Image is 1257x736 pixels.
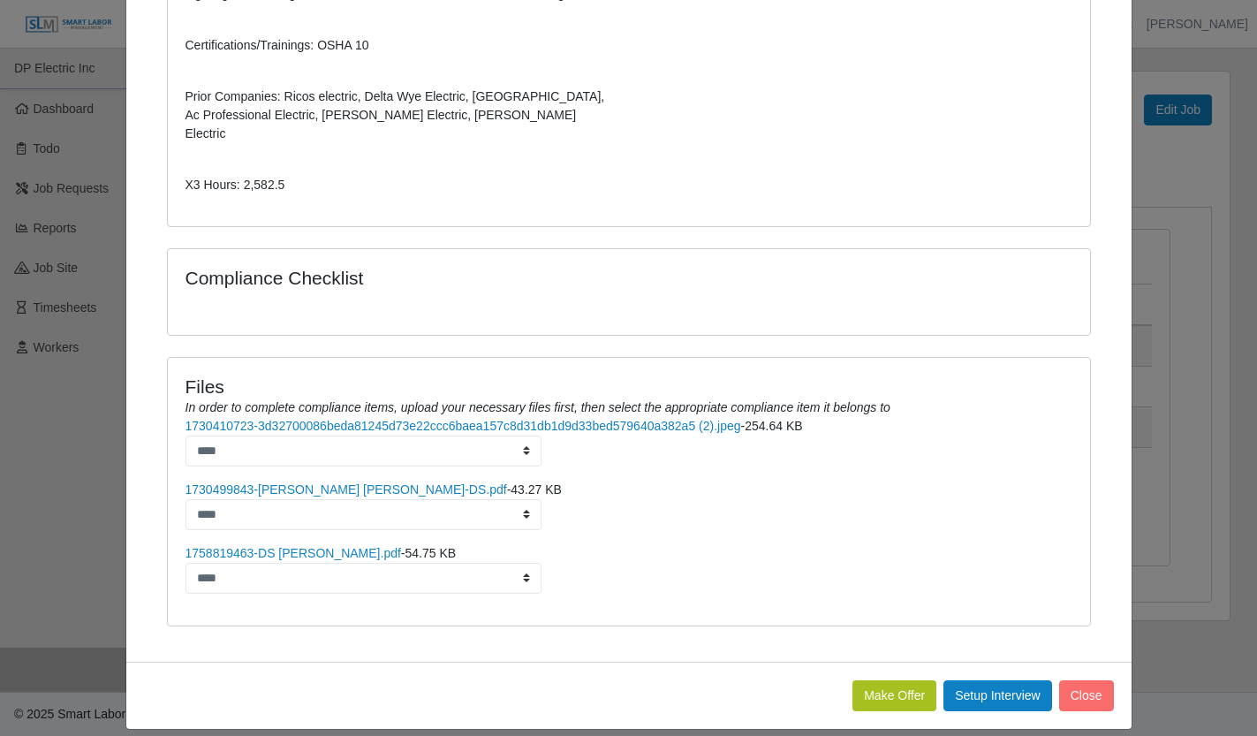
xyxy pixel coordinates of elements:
[745,419,802,433] span: 254.64 KB
[186,376,1072,398] h4: Files
[186,400,890,414] i: In order to complete compliance items, upload your necessary files first, then select the appropr...
[186,417,1072,467] li: -
[511,482,562,497] span: 43.27 KB
[405,546,457,560] span: 54.75 KB
[186,157,616,194] p: X3 Hours: 2,582.5
[186,18,616,55] p: Certifications/Trainings: OSHA 10
[186,69,616,143] p: Prior Companies: Ricos electric, Delta Wye Electric, [GEOGRAPHIC_DATA], Ac Professional Electric,...
[186,267,768,289] h4: Compliance Checklist
[186,482,507,497] a: 1730499843-[PERSON_NAME] [PERSON_NAME]-DS.pdf
[186,481,1072,530] li: -
[943,680,1052,711] button: Setup Interview
[186,546,401,560] a: 1758819463-DS [PERSON_NAME].pdf
[186,419,741,433] a: 1730410723-3d32700086beda81245d73e22ccc6baea157c8d31db1d9d33bed579640a382a5 (2).jpeg
[186,544,1072,594] li: -
[852,680,936,711] button: Make Offer
[1059,680,1114,711] button: Close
